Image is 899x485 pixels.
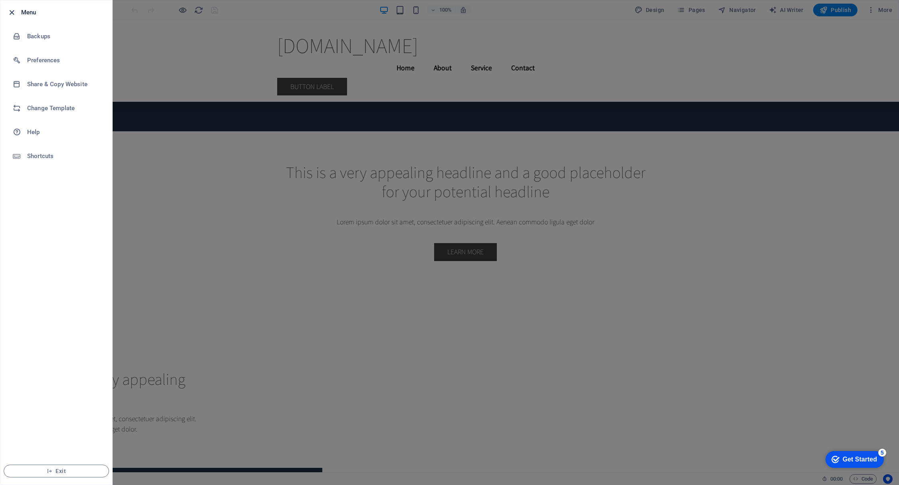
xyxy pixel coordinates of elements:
[27,55,101,65] h6: Preferences
[0,120,112,144] a: Help
[27,32,101,41] h6: Backups
[10,468,102,474] span: Exit
[27,103,101,113] h6: Change Template
[6,4,65,21] div: Get Started 5 items remaining, 0% complete
[27,79,101,89] h6: Share & Copy Website
[21,8,106,17] h6: Menu
[24,9,58,16] div: Get Started
[27,127,101,137] h6: Help
[27,151,101,161] h6: Shortcuts
[4,465,109,477] button: Exit
[59,2,67,10] div: 5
